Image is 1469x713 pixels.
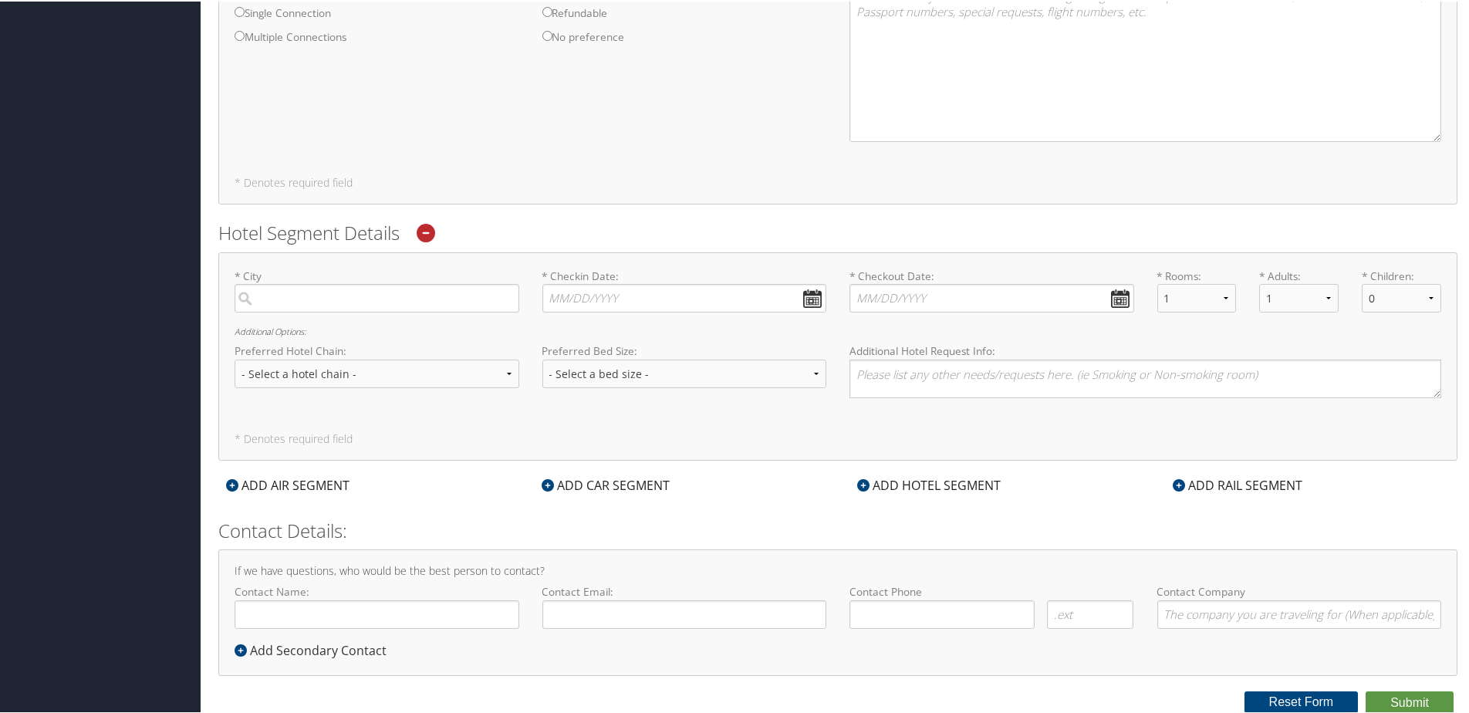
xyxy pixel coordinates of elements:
[235,583,519,627] label: Contact Name:
[1165,475,1310,493] div: ADD RAIL SEGMENT
[235,29,245,39] input: Multiple Connections
[235,342,519,357] label: Preferred Hotel Chain:
[235,640,394,658] div: Add Secondary Contact
[235,564,1441,575] h4: If we have questions, who would be the best person to contact?
[542,5,552,15] input: Refundable
[1244,690,1359,711] button: Reset Form
[849,342,1441,357] label: Additional Hotel Request Info:
[1157,583,1442,627] label: Contact Company
[235,176,1441,187] h5: * Denotes required field
[235,5,245,15] input: Single Connection
[1366,690,1454,713] button: Submit
[218,218,1457,245] h2: Hotel Segment Details
[542,4,827,28] label: Refundable
[235,4,519,28] label: Single Connection
[1157,267,1237,282] label: * Rooms:
[542,342,827,357] label: Preferred Bed Size:
[542,583,827,627] label: Contact Email:
[235,267,519,311] label: * City
[235,432,1441,443] h5: * Denotes required field
[235,326,1441,334] h6: Additional Options:
[542,282,827,311] input: * Checkin Date:
[542,29,552,39] input: No preference
[534,475,677,493] div: ADD CAR SEGMENT
[542,267,827,311] label: * Checkin Date:
[1047,599,1133,627] input: .ext
[1259,267,1339,282] label: * Adults:
[849,267,1134,311] label: * Checkout Date:
[542,599,827,627] input: Contact Email:
[218,475,357,493] div: ADD AIR SEGMENT
[235,599,519,627] input: Contact Name:
[218,516,1457,542] h2: Contact Details:
[235,28,519,52] label: Multiple Connections
[849,282,1134,311] input: * Checkout Date:
[849,583,1134,598] label: Contact Phone
[1157,599,1442,627] input: Contact Company
[542,28,827,52] label: No preference
[849,475,1008,493] div: ADD HOTEL SEGMENT
[1362,267,1441,282] label: * Children:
